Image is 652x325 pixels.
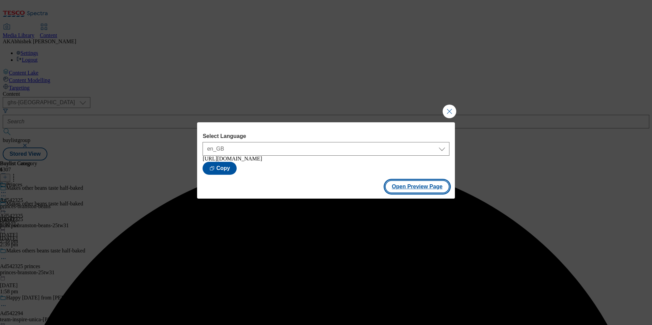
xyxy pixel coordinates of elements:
button: Close Modal [443,105,456,118]
div: Modal [197,122,455,199]
div: [URL][DOMAIN_NAME] [203,156,449,162]
button: Copy [203,162,237,175]
button: Open Preview Page [385,180,449,193]
label: Select Language [203,133,449,139]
